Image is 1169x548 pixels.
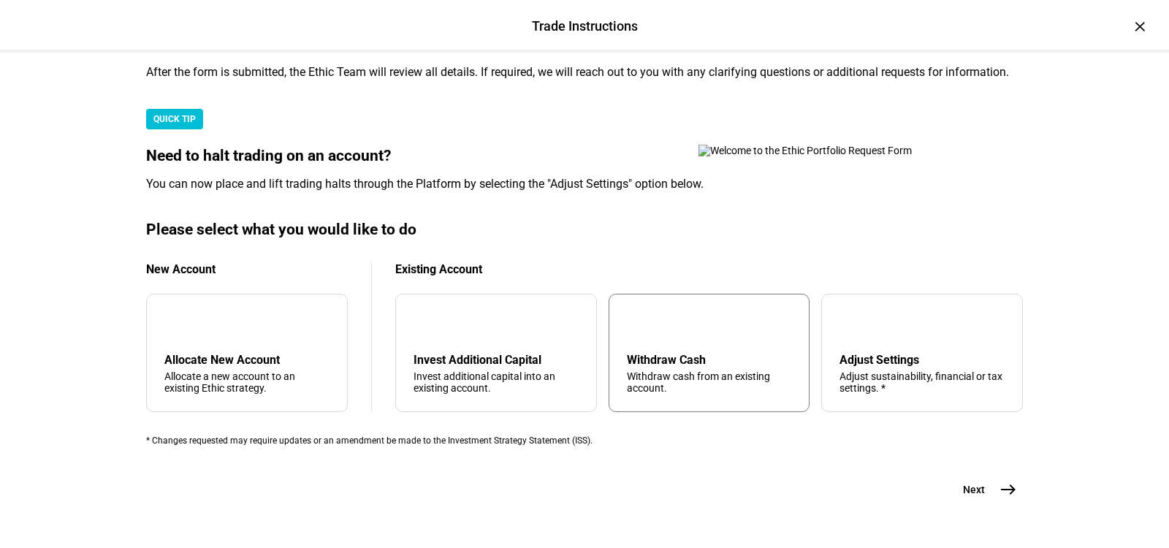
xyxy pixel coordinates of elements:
div: Withdraw cash from an existing account. [627,370,792,394]
img: Welcome to the Ethic Portfolio Request Form [698,145,962,156]
div: New Account [146,262,348,276]
div: * Changes requested may require updates or an amendment be made to the Investment Strategy Statem... [146,435,1023,446]
div: Allocate a new account to an existing Ethic strategy. [164,370,330,394]
span: Next [963,482,985,497]
div: You can now place and lift trading halts through the Platform by selecting the "Adjust Settings" ... [146,177,1023,191]
mat-icon: tune [839,312,863,335]
mat-icon: east [999,481,1017,498]
div: Existing Account [395,262,1023,276]
div: Please select what you would like to do [146,221,1023,239]
div: × [1128,15,1151,38]
mat-icon: add [167,315,185,332]
div: Adjust Settings [839,353,1005,367]
mat-icon: arrow_upward [630,315,647,332]
div: Invest additional capital into an existing account. [414,370,579,394]
div: After the form is submitted, the Ethic Team will review all details. If required, we will reach o... [146,65,1023,80]
div: Need to halt trading on an account? [146,147,1023,165]
div: Withdraw Cash [627,353,792,367]
div: Trade Instructions [532,17,638,36]
button: Next [945,475,1023,504]
div: Invest Additional Capital [414,353,579,367]
div: QUICK TIP [146,109,203,129]
mat-icon: arrow_downward [416,315,434,332]
div: Adjust sustainability, financial or tax settings. * [839,370,1005,394]
div: Allocate New Account [164,353,330,367]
